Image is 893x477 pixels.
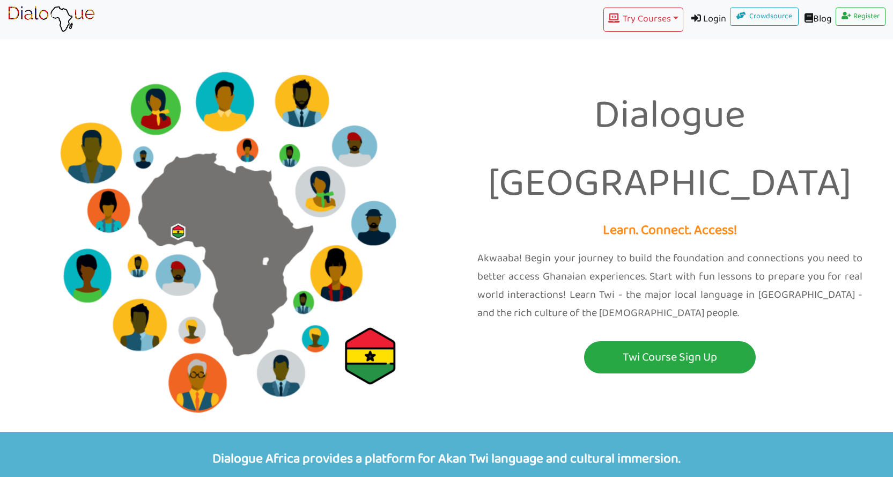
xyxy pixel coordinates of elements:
p: Dialogue [GEOGRAPHIC_DATA] [455,83,885,219]
a: Crowdsource [730,8,799,26]
p: Twi Course Sign Up [587,348,753,368]
button: Try Courses [603,8,683,32]
button: Twi Course Sign Up [584,341,756,373]
a: Register [836,8,886,26]
a: Login [683,8,730,32]
a: Blog [799,8,836,32]
p: Learn. Connect. Access! [455,219,885,243]
p: Akwaaba! Begin your journey to build the foundation and connections you need to better access Gha... [477,249,863,322]
img: learn African language platform app [8,6,95,33]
